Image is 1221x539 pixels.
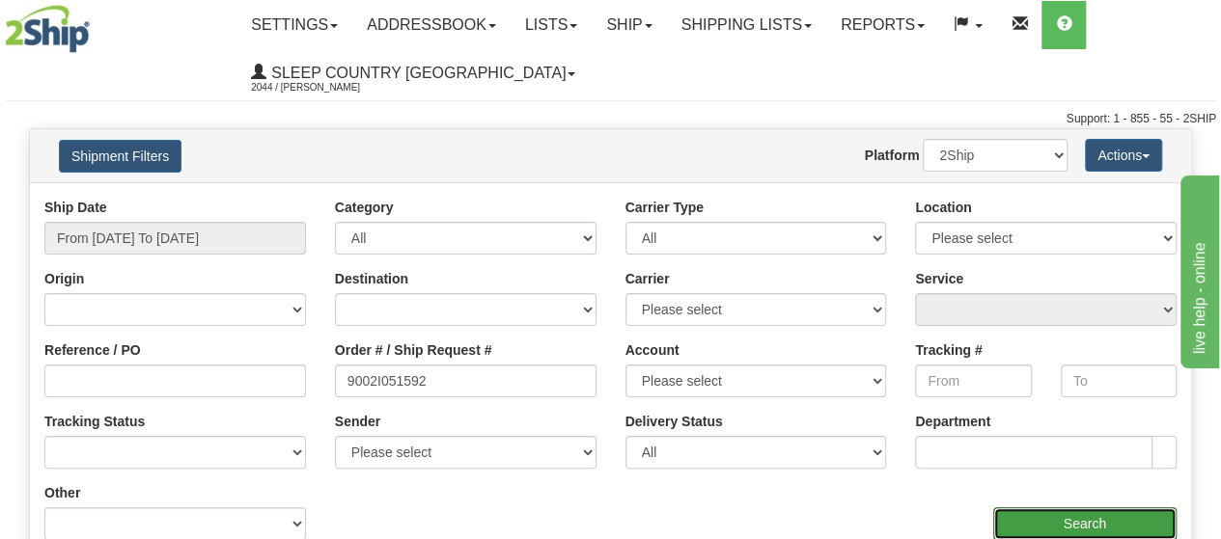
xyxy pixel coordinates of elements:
[915,364,1031,397] input: From
[44,269,84,288] label: Origin
[335,198,394,217] label: Category
[625,412,723,431] label: Delivery Status
[511,1,592,49] a: Lists
[266,65,566,81] span: Sleep Country [GEOGRAPHIC_DATA]
[236,1,352,49] a: Settings
[335,269,408,288] label: Destination
[915,198,971,217] label: Location
[625,340,680,360] label: Account
[44,198,107,217] label: Ship Date
[625,269,670,288] label: Carrier
[1085,139,1162,172] button: Actions
[1061,364,1177,397] input: To
[592,1,666,49] a: Ship
[335,412,380,431] label: Sender
[14,12,179,35] div: live help - online
[667,1,826,49] a: Shipping lists
[335,340,492,360] label: Order # / Ship Request #
[1177,171,1219,367] iframe: chat widget
[915,269,963,288] label: Service
[44,340,141,360] label: Reference / PO
[915,340,982,360] label: Tracking #
[625,198,704,217] label: Carrier Type
[44,483,80,502] label: Other
[915,412,990,431] label: Department
[236,49,590,97] a: Sleep Country [GEOGRAPHIC_DATA] 2044 / [PERSON_NAME]
[865,146,920,165] label: Platform
[44,412,145,431] label: Tracking Status
[5,111,1216,127] div: Support: 1 - 855 - 55 - 2SHIP
[352,1,511,49] a: Addressbook
[251,78,396,97] span: 2044 / [PERSON_NAME]
[826,1,939,49] a: Reports
[5,5,90,53] img: logo2044.jpg
[59,140,181,173] button: Shipment Filters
